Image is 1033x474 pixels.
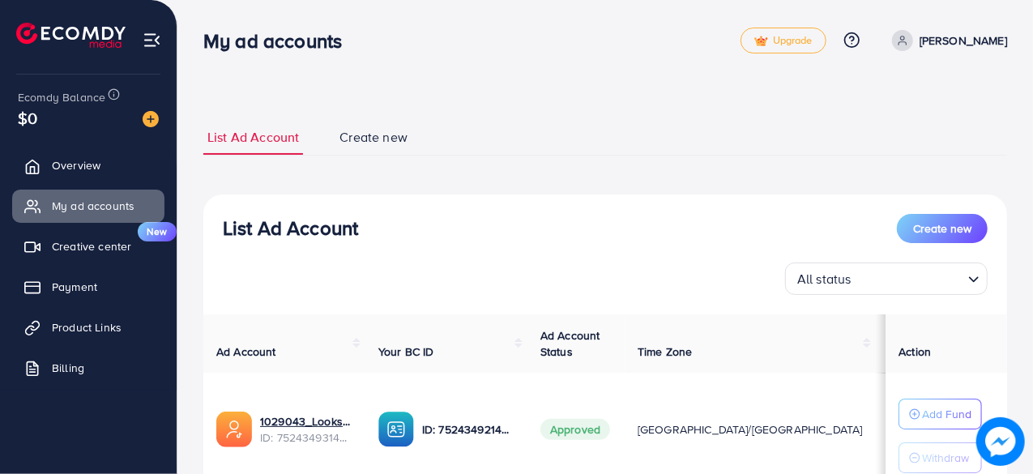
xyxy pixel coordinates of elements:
img: logo [16,23,126,48]
img: image [976,417,1025,466]
a: Product Links [12,311,164,344]
span: Time Zone [638,344,692,360]
img: menu [143,31,161,49]
span: My ad accounts [52,198,134,214]
h3: My ad accounts [203,29,355,53]
input: Search for option [856,264,962,291]
p: ID: 7524349214285922321 [422,420,514,439]
span: Billing [52,360,84,376]
span: New [138,222,177,241]
span: Creative center [52,238,131,254]
span: Ad Account Status [540,327,600,360]
div: Search for option [785,263,988,295]
button: Create new [897,214,988,243]
span: Overview [52,157,100,173]
a: Billing [12,352,164,384]
span: Your BC ID [378,344,434,360]
a: 1029043_Looks By Bia_1751899097390 [260,413,352,429]
button: Add Fund [899,399,982,429]
span: ID: 7524349314835939345 [260,429,352,446]
span: Create new [913,220,971,237]
a: Creative centerNew [12,230,164,263]
span: All status [794,267,855,291]
span: Upgrade [754,35,813,47]
a: tickUpgrade [741,28,826,53]
span: Product Links [52,319,122,335]
img: ic-ads-acc.e4c84228.svg [216,412,252,447]
a: My ad accounts [12,190,164,222]
button: Withdraw [899,442,982,473]
img: ic-ba-acc.ded83a64.svg [378,412,414,447]
span: List Ad Account [207,128,299,147]
span: Ecomdy Balance [18,89,105,105]
span: Action [899,344,931,360]
span: [GEOGRAPHIC_DATA]/[GEOGRAPHIC_DATA] [638,421,863,438]
p: Add Fund [922,404,971,424]
span: Approved [540,419,610,440]
a: Payment [12,271,164,303]
span: Payment [52,279,97,295]
p: [PERSON_NAME] [920,31,1007,50]
img: tick [754,36,768,47]
a: Overview [12,149,164,181]
div: <span class='underline'>1029043_Looks By Bia_1751899097390</span></br>7524349314835939345 [260,413,352,446]
h3: List Ad Account [223,216,358,240]
span: Create new [339,128,408,147]
img: image [143,111,159,127]
span: $0 [18,106,37,130]
span: Ad Account [216,344,276,360]
p: Withdraw [922,448,969,468]
a: [PERSON_NAME] [886,30,1007,51]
